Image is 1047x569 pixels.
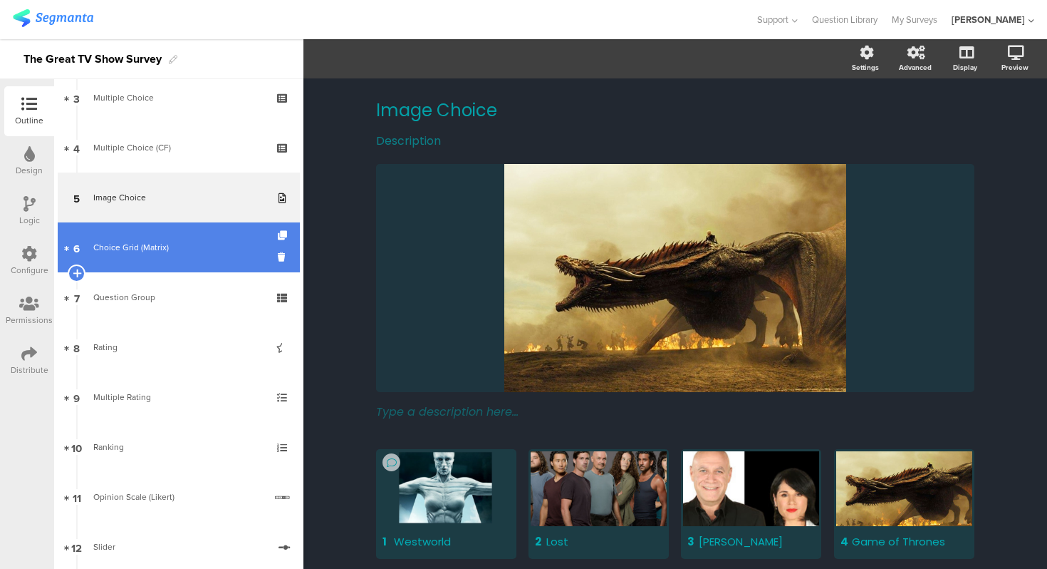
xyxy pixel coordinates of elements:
[504,164,846,392] img: Image Choice cover image
[687,533,699,550] div: 3
[852,62,879,73] div: Settings
[11,264,48,277] div: Configure
[73,389,80,405] span: 9
[73,190,80,205] span: 5
[73,489,81,505] span: 11
[13,9,93,27] img: segmanta logo
[93,290,264,304] div: Question Group
[73,140,80,155] span: 4
[71,439,82,455] span: 10
[376,132,974,150] p: Description
[93,140,264,155] div: Multiple Choice (CF)
[952,13,1025,26] div: [PERSON_NAME]
[58,372,300,422] a: 9 Multiple Rating
[535,533,546,550] div: 2
[15,114,43,127] div: Outline
[58,123,300,173] a: 4 Multiple Choice (CF)
[93,340,264,354] div: Rating
[24,48,162,71] div: The Great TV Show Survey
[278,231,290,240] i: Duplicate
[19,214,40,227] div: Logic
[58,472,300,522] a: 11 Opinion Scale (Likert)
[376,100,974,121] p: Image Choice
[6,314,53,327] div: Permissions
[11,364,48,376] div: Distribute
[16,164,43,177] div: Design
[93,390,264,404] div: Multiple Rating
[394,533,510,550] div: Westworld
[899,62,932,73] div: Advanced
[93,91,264,105] div: Multiple Choice
[73,339,80,355] span: 8
[73,240,80,255] span: 6
[382,533,394,550] div: 1
[699,533,815,550] div: [PERSON_NAME]
[74,289,80,305] span: 7
[376,403,974,421] div: Type a description here...
[71,539,82,555] span: 12
[852,533,968,550] div: Game of Thrones
[953,62,977,73] div: Display
[93,490,264,504] div: Opinion Scale (Likert)
[546,533,662,550] div: Lost
[58,173,300,222] a: 5 Image Choice
[93,190,264,205] div: Image Choice
[757,13,788,26] span: Support
[73,90,80,106] span: 3
[1001,62,1028,73] div: Preview
[278,250,290,264] i: Delete
[58,222,300,272] a: 6 Choice Grid (Matrix)
[58,73,300,123] a: 3 Multiple Choice
[93,440,264,454] div: Ranking
[93,240,264,255] div: Choice Grid (Matrix)
[58,322,300,372] a: 8 Rating
[93,540,268,554] div: Slider
[58,422,300,472] a: 10 Ranking
[58,272,300,322] a: 7 Question Group
[840,533,852,550] div: 4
